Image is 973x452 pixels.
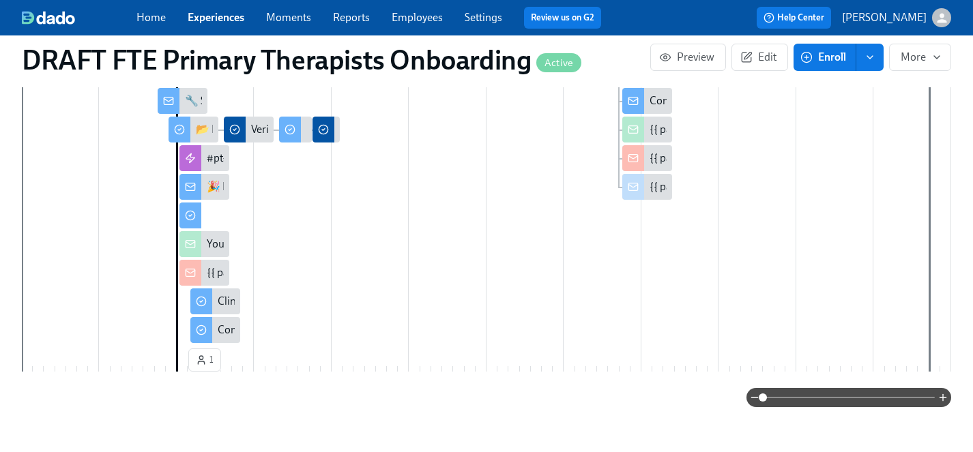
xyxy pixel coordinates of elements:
[251,122,312,137] div: Verify Elation
[536,58,581,68] span: Active
[622,117,672,142] div: {{ participant.fullName }} has completed onboarding!
[185,93,315,108] div: 🔧 Set Up Core Applications
[22,11,75,25] img: dado
[207,237,381,252] div: Your New Mentee has started [DATE]!
[622,174,672,200] div: {{ participant.fullName }} has completed onboarding!
[650,151,898,166] div: {{ participant.fullName }} has completed onboarding!
[196,353,214,367] span: 1
[743,50,776,64] span: Edit
[190,288,240,314] div: Clinical Onboarding: Week One
[169,117,218,142] div: 📂 Elation (EHR) Setup
[794,44,856,71] button: Enroll
[179,260,229,286] div: {{ participant.fullName }} has Started [DATE]!
[22,44,581,76] h1: DRAFT FTE Primary Therapists Onboarding
[188,348,221,372] button: 1
[158,88,207,114] div: 🔧 Set Up Core Applications
[757,7,831,29] button: Help Center
[622,145,672,171] div: {{ participant.fullName }} has completed onboarding!
[179,145,229,171] div: #pt-onboarding-support
[207,265,416,280] div: {{ participant.fullName }} has Started [DATE]!
[650,179,898,194] div: {{ participant.fullName }} has completed onboarding!
[622,88,672,114] div: Congratulations on Completing Onboarding!
[650,44,726,71] button: Preview
[764,11,824,25] span: Help Center
[218,322,386,337] div: Compliance Onboarding: Week One
[333,11,370,24] a: Reports
[22,11,136,25] a: dado
[842,10,927,25] p: [PERSON_NAME]
[856,44,884,71] button: enroll
[179,174,229,200] div: 🎉 Happy First Day at Charlie Health!
[224,117,274,142] div: Verify Elation
[650,93,860,108] div: Congratulations on Completing Onboarding!
[662,50,714,64] span: Preview
[392,11,443,24] a: Employees
[190,317,240,343] div: Compliance Onboarding: Week One
[179,231,229,257] div: Your New Mentee has started [DATE]!
[465,11,502,24] a: Settings
[889,44,951,71] button: More
[188,11,244,24] a: Experiences
[266,11,311,24] a: Moments
[524,7,601,29] button: Review us on G2
[731,44,788,71] button: Edit
[842,8,951,27] button: [PERSON_NAME]
[901,50,940,64] span: More
[218,294,364,309] div: Clinical Onboarding: Week One
[136,11,166,24] a: Home
[196,122,303,137] div: 📂 Elation (EHR) Setup
[803,50,846,64] span: Enroll
[650,122,898,137] div: {{ participant.fullName }} has completed onboarding!
[207,179,379,194] div: 🎉 Happy First Day at Charlie Health!
[531,11,594,25] a: Review us on G2
[207,151,322,166] div: #pt-onboarding-support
